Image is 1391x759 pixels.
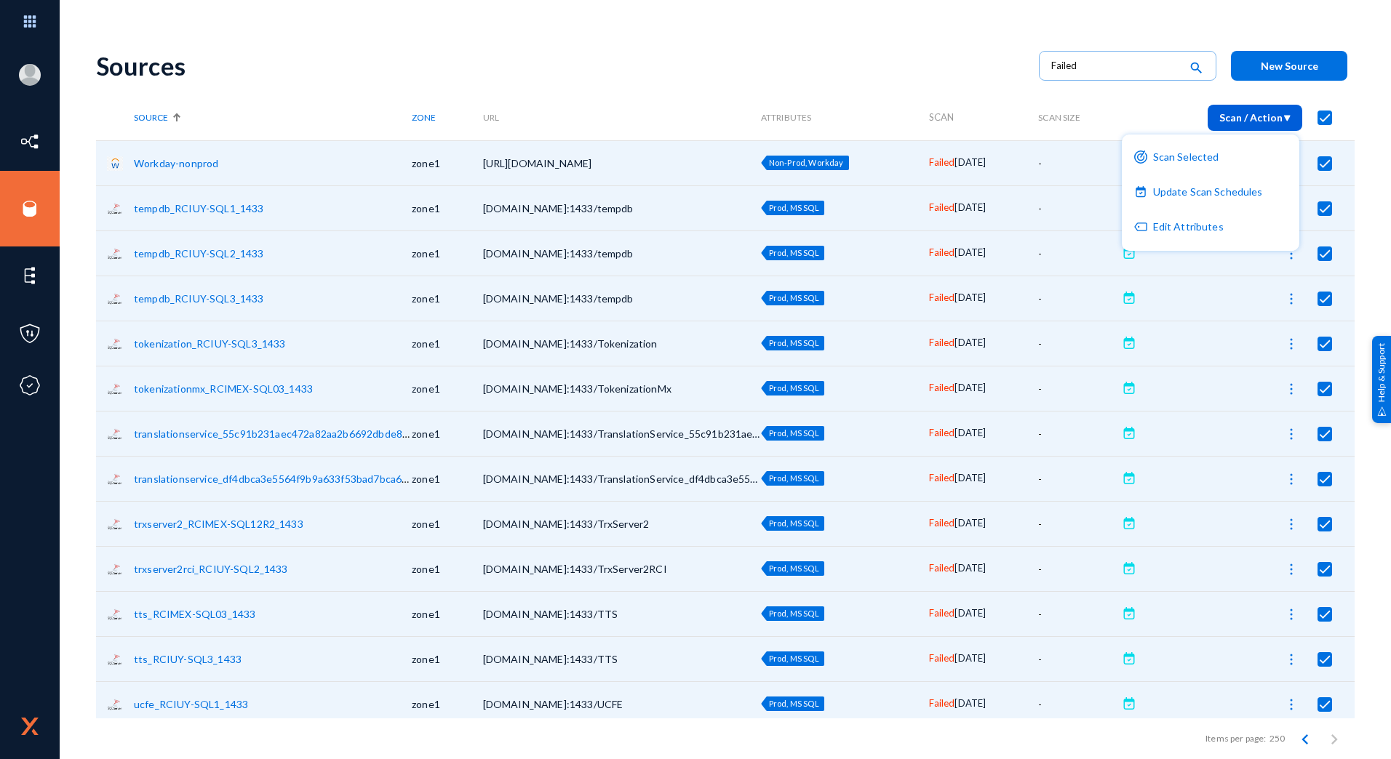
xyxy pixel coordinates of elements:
[1122,210,1299,245] button: Edit Attributes
[1134,220,1147,233] img: icon-tag.svg
[1122,140,1299,175] button: Scan Selected
[1134,185,1147,198] img: icon-scheduled-purple.svg
[1134,150,1147,164] img: icon-scan-purple.svg
[1122,175,1299,210] button: Update Scan Schedules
